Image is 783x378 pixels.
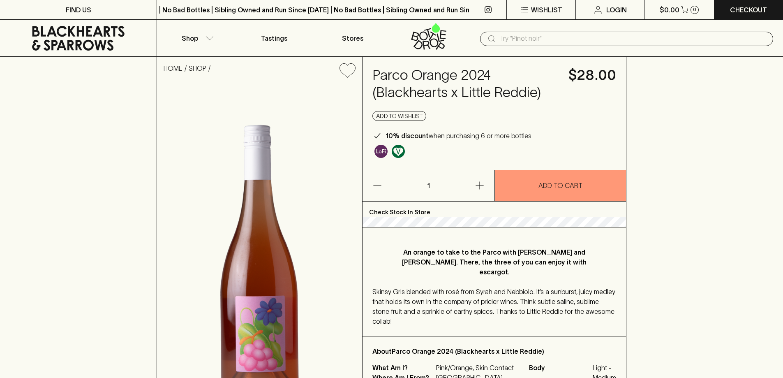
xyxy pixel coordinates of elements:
button: Add to wishlist [372,111,426,121]
a: Tastings [235,20,313,56]
p: Shop [182,33,198,43]
p: FIND US [66,5,91,15]
p: $0.00 [660,5,679,15]
button: Shop [157,20,235,56]
p: ADD TO CART [538,181,582,190]
p: Checkout [730,5,767,15]
p: 0 [693,7,696,12]
h4: Parco Orange 2024 (Blackhearts x Little Reddie) [372,67,559,101]
h4: $28.00 [568,67,616,84]
p: What Am I? [372,363,434,373]
a: SHOP [189,65,206,72]
p: Wishlist [531,5,562,15]
p: An orange to take to the Parco with [PERSON_NAME] and [PERSON_NAME]. There, the three of you can ... [389,247,600,277]
img: Lo-Fi [374,145,388,158]
p: Check Stock In Store [363,202,626,217]
a: HOME [164,65,182,72]
button: Add to wishlist [336,60,359,81]
a: Some may call it natural, others minimum intervention, either way, it’s hands off & maybe even a ... [372,143,390,160]
img: Vegan [392,145,405,158]
p: when purchasing 6 or more bottles [386,131,531,141]
p: 1 [418,170,438,201]
a: Stores [314,20,392,56]
p: Tastings [261,33,287,43]
b: 10% discount [386,132,429,139]
p: Login [606,5,627,15]
p: About Parco Orange 2024 (Blackhearts x Little Reddie) [372,346,616,356]
span: Skinsy Gris blended with rosé from Syrah and Nebbiolo. It’s a sunburst, juicy medley that holds i... [372,288,615,325]
p: Pink/Orange, Skin Contact [436,363,519,373]
input: Try "Pinot noir" [500,32,767,45]
p: Stores [342,33,363,43]
button: ADD TO CART [495,170,626,201]
a: Made without the use of any animal products. [390,143,407,160]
